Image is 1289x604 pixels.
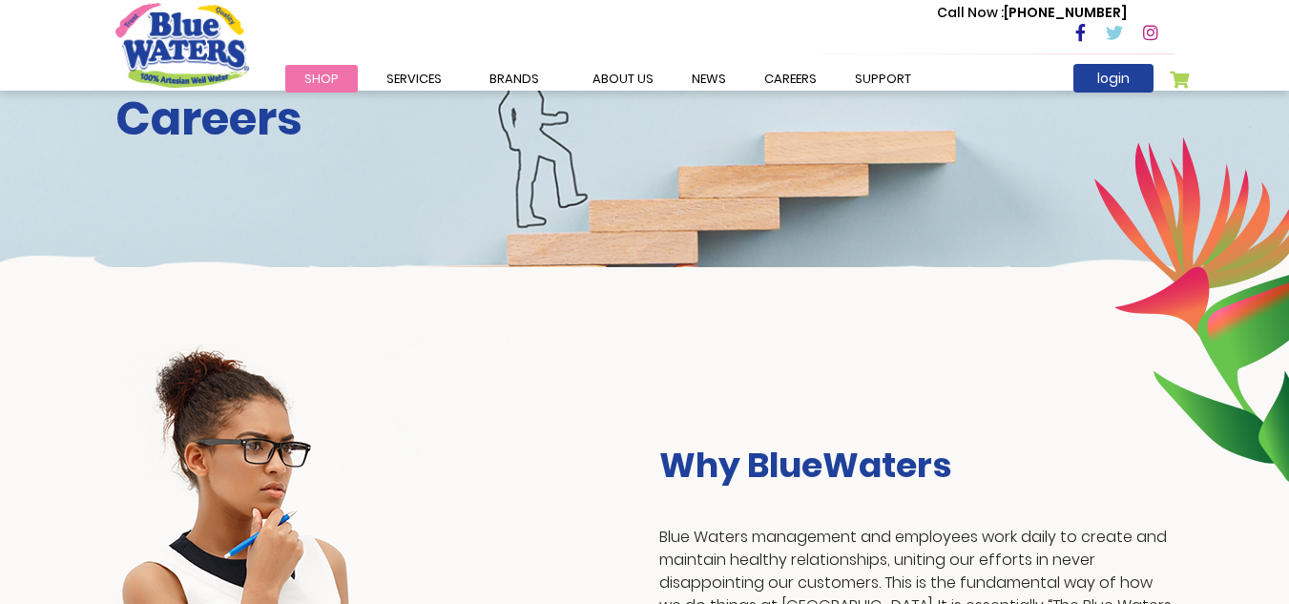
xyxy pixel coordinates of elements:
[115,3,249,87] a: store logo
[1093,136,1289,482] img: career-intro-leaves.png
[1073,64,1154,93] a: login
[745,65,836,93] a: careers
[386,70,442,88] span: Services
[836,65,930,93] a: support
[659,445,1175,486] h3: Why BlueWaters
[304,70,339,88] span: Shop
[673,65,745,93] a: News
[115,92,1175,147] h2: Careers
[573,65,673,93] a: about us
[937,3,1004,22] span: Call Now :
[937,3,1127,23] p: [PHONE_NUMBER]
[489,70,539,88] span: Brands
